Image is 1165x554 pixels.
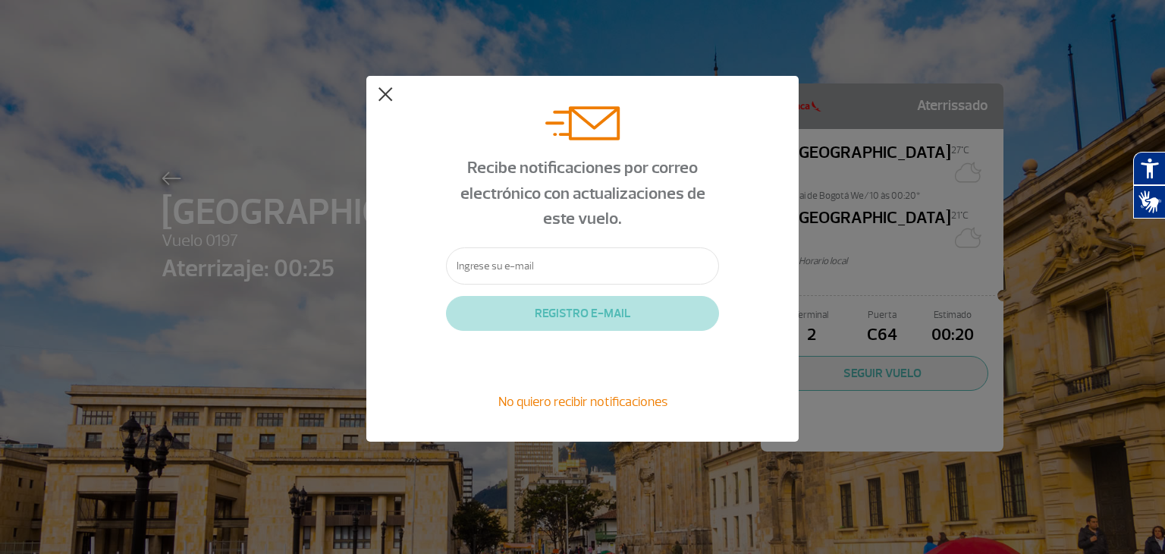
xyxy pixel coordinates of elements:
input: Ingrese su e-mail [446,247,719,285]
span: Recibe notificaciones por correo electrónico con actualizaciones de este vuelo. [460,157,705,229]
button: Abrir tradutor de língua de sinais. [1133,185,1165,219]
span: No quiero recibir notificaciones [498,393,667,410]
button: REGISTRO E-MAIL [446,296,719,331]
div: Plugin de acessibilidade da Hand Talk. [1133,152,1165,219]
button: Abrir recursos assistivos. [1133,152,1165,185]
